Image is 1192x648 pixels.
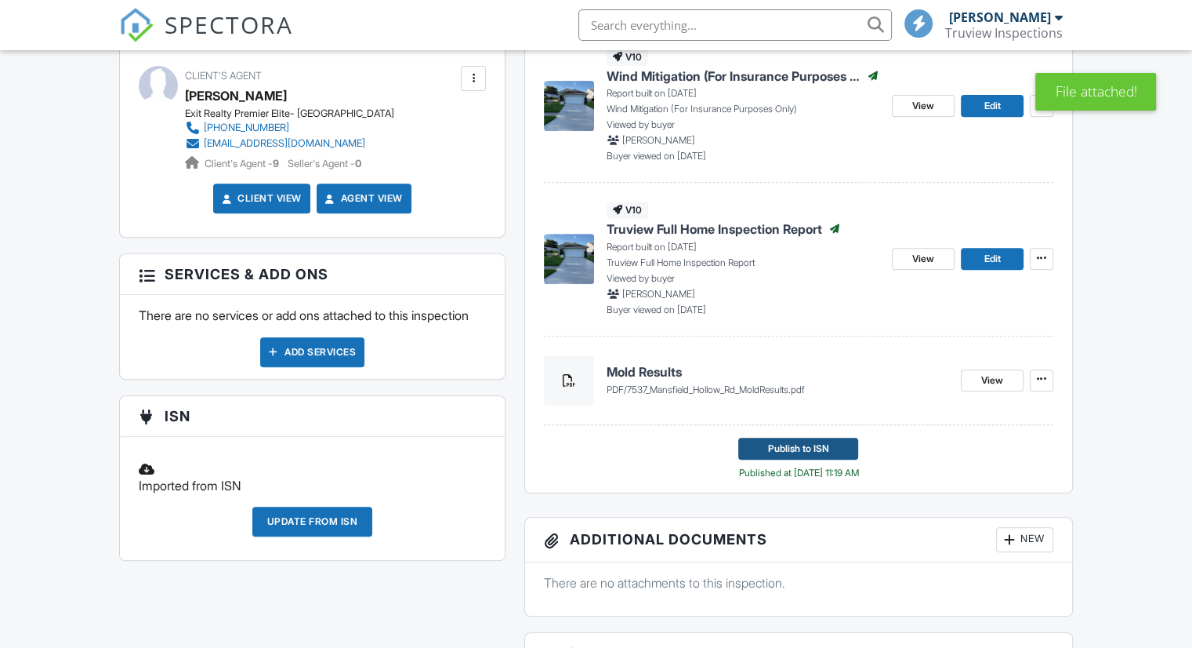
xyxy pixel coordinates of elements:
a: Client View [219,191,302,206]
a: [EMAIL_ADDRESS][DOMAIN_NAME] [185,136,382,151]
span: Client's Agent [185,70,262,82]
h3: ISN [120,396,505,437]
div: Truview Inspections [945,25,1063,41]
span: Client's Agent - [205,158,281,169]
input: Search everything... [578,9,892,41]
img: The Best Home Inspection Software - Spectora [119,8,154,42]
h3: Additional Documents [525,518,1072,562]
div: Update from ISN [252,507,373,537]
p: There are no attachments to this inspection. [544,574,1053,592]
a: SPECTORA [119,21,293,54]
div: Imported from ISN [129,449,495,507]
div: Exit Realty Premier Elite- [GEOGRAPHIC_DATA] [185,107,394,120]
div: There are no services or add ons attached to this inspection [120,295,505,378]
div: [PERSON_NAME] [949,9,1051,25]
div: New [996,527,1053,552]
span: SPECTORA [165,8,293,41]
a: [PERSON_NAME] [185,84,287,107]
h3: Services & Add ons [120,254,505,295]
span: Seller's Agent - [288,158,361,169]
strong: 9 [273,158,279,169]
div: File attached! [1035,73,1156,111]
div: [PHONE_NUMBER] [204,122,289,134]
a: [PHONE_NUMBER] [185,120,382,136]
a: Agent View [322,191,403,206]
div: [EMAIL_ADDRESS][DOMAIN_NAME] [204,137,365,150]
strong: 0 [355,158,361,169]
a: Update from ISN [252,507,373,548]
div: Add Services [260,337,364,367]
